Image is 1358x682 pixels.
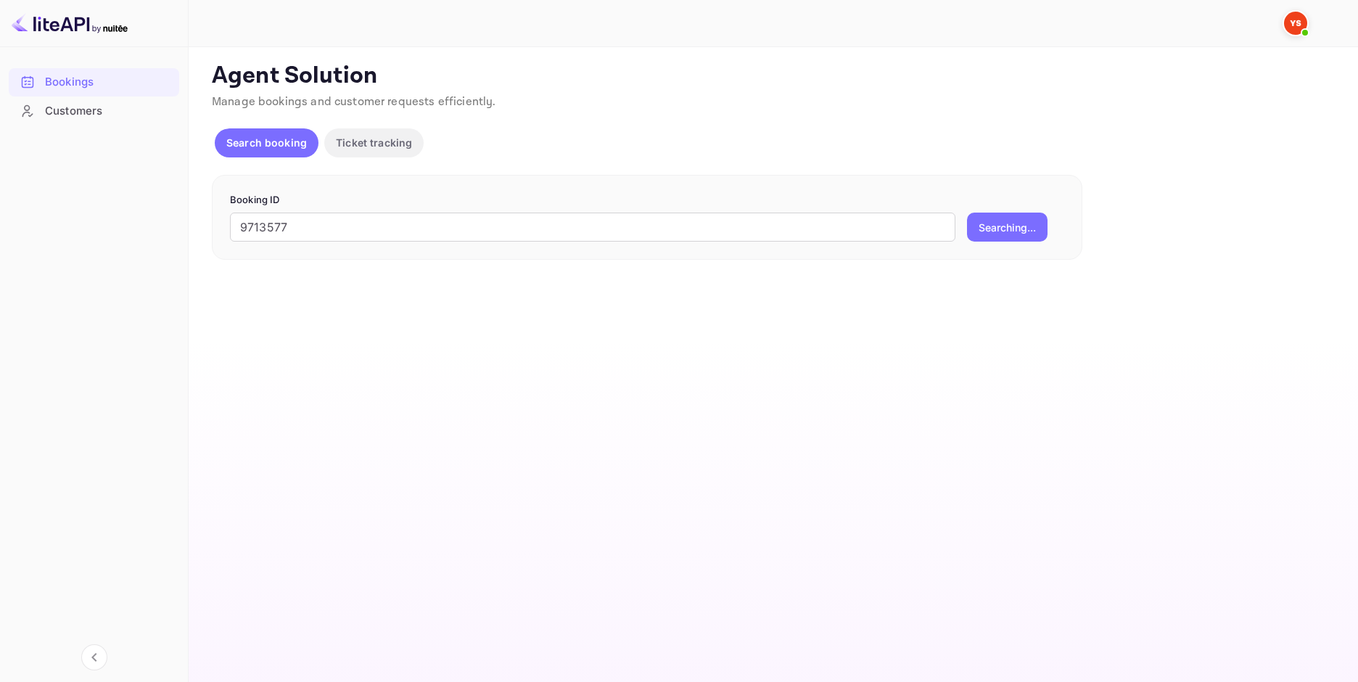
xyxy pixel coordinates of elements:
div: Customers [9,97,179,126]
div: Bookings [45,74,172,91]
p: Search booking [226,135,307,150]
p: Booking ID [230,193,1064,208]
div: Bookings [9,68,179,96]
a: Bookings [9,68,179,95]
div: Customers [45,103,172,120]
button: Collapse navigation [81,644,107,670]
p: Ticket tracking [336,135,412,150]
button: Searching... [967,213,1048,242]
img: Yandex Support [1284,12,1307,35]
input: Enter Booking ID (e.g., 63782194) [230,213,955,242]
p: Agent Solution [212,62,1332,91]
a: Customers [9,97,179,124]
img: LiteAPI logo [12,12,128,35]
span: Manage bookings and customer requests efficiently. [212,94,496,110]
